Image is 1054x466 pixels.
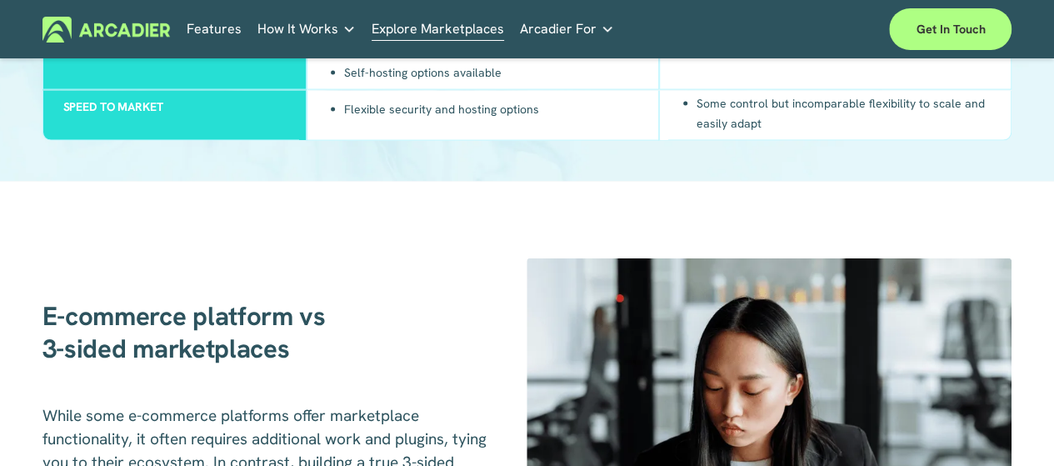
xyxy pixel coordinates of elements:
[372,17,504,43] a: Explore Marketplaces
[520,18,597,41] span: Arcadier For
[257,18,338,41] span: How It Works
[187,17,242,43] a: Features
[889,8,1012,50] a: Get in touch
[344,98,539,119] li: Flexible security and hosting options
[63,98,286,115] h3: Speed to market
[42,17,170,43] img: Arcadier
[520,17,614,43] a: folder dropdown
[697,93,991,133] li: Some control but incomparable flexibility to scale and easily adapt
[42,299,326,365] strong: E-commerce platform vs 3-sided marketplaces
[344,62,539,83] li: Self-hosting options available
[257,17,356,43] a: folder dropdown
[971,386,1054,466] iframe: Chat Widget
